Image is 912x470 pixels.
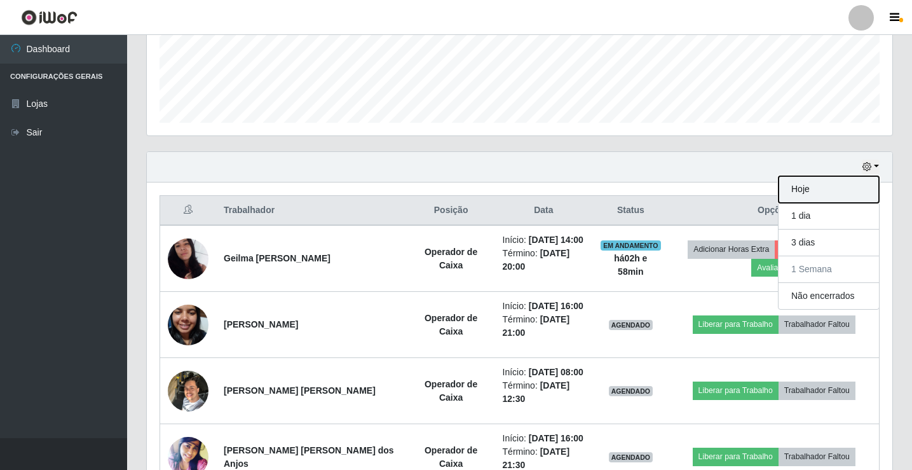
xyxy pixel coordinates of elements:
strong: Operador de Caixa [425,379,477,403]
button: Trabalhador Faltou [779,382,855,399]
li: Início: [503,300,585,313]
th: Trabalhador [216,196,407,226]
span: AGENDADO [609,452,653,462]
li: Início: [503,432,585,445]
span: AGENDADO [609,386,653,396]
time: [DATE] 08:00 [529,367,583,377]
time: [DATE] 16:00 [529,301,583,311]
img: 1725217718320.jpeg [168,364,208,418]
strong: [PERSON_NAME] [PERSON_NAME] [224,385,376,396]
span: AGENDADO [609,320,653,330]
th: Opções [669,196,879,226]
th: Posição [407,196,495,226]
li: Término: [503,313,585,340]
strong: Operador de Caixa [425,313,477,336]
li: Início: [503,366,585,379]
button: 1 Semana [779,256,879,283]
img: 1735855062052.jpeg [168,289,208,361]
time: [DATE] 14:00 [529,235,583,245]
th: Data [495,196,593,226]
button: 3 dias [779,230,879,256]
img: CoreUI Logo [21,10,78,25]
span: EM ANDAMENTO [601,240,661,251]
strong: Geilma [PERSON_NAME] [224,253,330,263]
button: Não encerrados [779,283,879,309]
button: Trabalhador Faltou [779,448,855,466]
strong: há 02 h e 58 min [614,253,647,277]
button: Avaliação [751,259,796,277]
time: [DATE] 16:00 [529,433,583,443]
button: Adicionar Horas Extra [688,240,775,258]
li: Término: [503,247,585,273]
th: Status [592,196,669,226]
strong: [PERSON_NAME] [224,319,298,329]
strong: [PERSON_NAME] [PERSON_NAME] dos Anjos [224,445,394,469]
button: Liberar para Trabalho [693,382,779,399]
strong: Operador de Caixa [425,247,477,270]
button: Forçar Encerramento [775,240,860,258]
li: Início: [503,233,585,247]
img: 1699231984036.jpeg [168,223,208,295]
button: Liberar para Trabalho [693,448,779,466]
li: Término: [503,379,585,406]
strong: Operador de Caixa [425,445,477,469]
button: Hoje [779,176,879,203]
button: Liberar para Trabalho [693,315,779,333]
button: Trabalhador Faltou [779,315,855,333]
button: 1 dia [779,203,879,230]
